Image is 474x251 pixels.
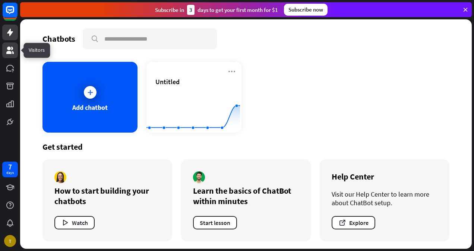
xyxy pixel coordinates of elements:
img: author [54,171,66,183]
div: T [4,235,16,247]
span: Untitled [155,77,180,86]
div: Visit our Help Center to learn more about ChatBot setup. [332,190,437,207]
div: Subscribe in days to get your first month for $1 [155,5,278,15]
div: Help Center [332,171,437,182]
button: Start lesson [193,216,237,229]
a: 7 days [2,162,18,177]
div: 7 [8,163,12,170]
div: Add chatbot [72,103,108,112]
div: Subscribe now [284,4,328,16]
div: 3 [187,5,195,15]
div: days [6,170,14,175]
div: Get started [42,142,449,152]
button: Open LiveChat chat widget [6,3,28,25]
div: Chatbots [42,34,75,44]
button: Watch [54,216,95,229]
div: Learn the basics of ChatBot within minutes [193,185,299,206]
button: Explore [332,216,375,229]
img: author [193,171,205,183]
div: How to start building your chatbots [54,185,160,206]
